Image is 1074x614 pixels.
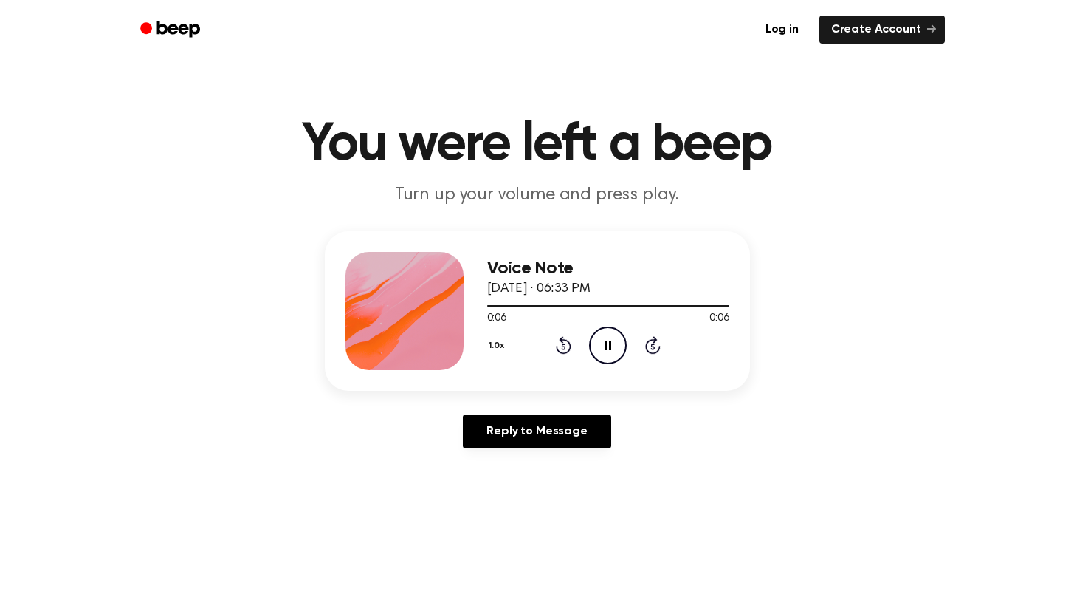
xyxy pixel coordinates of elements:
button: 1.0x [487,333,510,358]
a: Reply to Message [463,415,610,448]
h3: Voice Note [487,259,729,279]
span: 0:06 [487,311,506,327]
span: [DATE] · 06:33 PM [487,282,591,296]
h1: You were left a beep [159,118,915,171]
span: 0:06 [709,311,729,327]
a: Beep [130,16,213,44]
p: Turn up your volume and press play. [254,183,821,208]
a: Create Account [819,16,945,44]
a: Log in [754,16,810,44]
